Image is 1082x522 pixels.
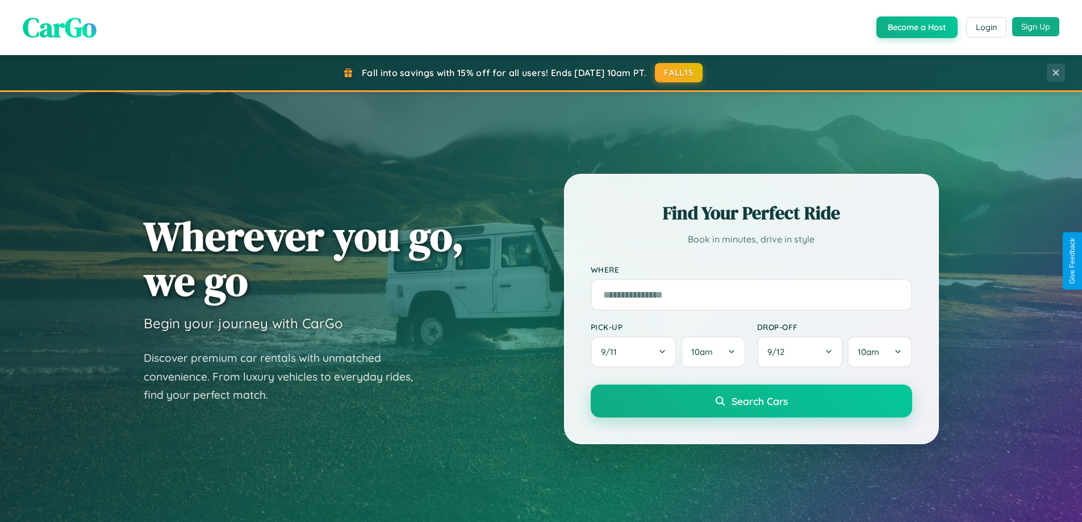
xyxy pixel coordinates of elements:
button: Sign Up [1012,17,1059,36]
label: Pick-up [591,322,746,332]
span: 9 / 12 [767,346,790,357]
button: Login [966,17,1006,37]
p: Book in minutes, drive in style [591,231,912,248]
button: 9/11 [591,336,677,368]
button: Search Cars [591,385,912,417]
span: 10am [691,346,713,357]
button: Become a Host [876,16,958,38]
div: Give Feedback [1068,238,1076,284]
button: FALL15 [655,63,703,82]
span: 10am [858,346,879,357]
h1: Wherever you go, we go [144,214,464,303]
span: CarGo [23,9,97,46]
button: 9/12 [757,336,843,368]
span: Fall into savings with 15% off for all users! Ends [DATE] 10am PT. [362,67,646,78]
label: Drop-off [757,322,912,332]
button: 10am [847,336,912,368]
h2: Find Your Perfect Ride [591,201,912,225]
h3: Begin your journey with CarGo [144,315,343,332]
p: Discover premium car rentals with unmatched convenience. From luxury vehicles to everyday rides, ... [144,349,428,404]
button: 10am [681,336,745,368]
span: Search Cars [732,395,788,407]
label: Where [591,265,912,274]
span: 9 / 11 [601,346,623,357]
